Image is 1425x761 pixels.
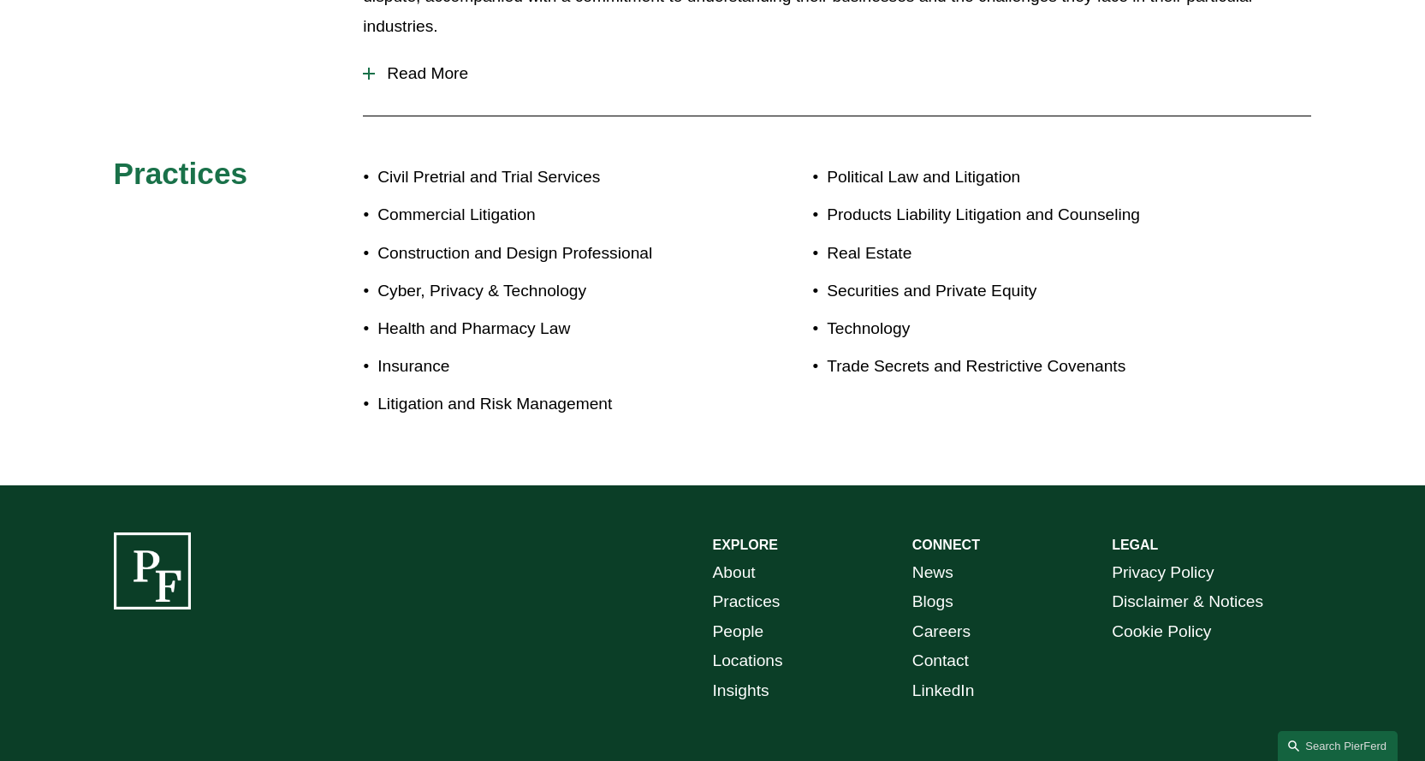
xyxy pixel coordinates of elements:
a: Disclaimer & Notices [1112,587,1263,617]
a: Contact [912,646,969,676]
a: Cookie Policy [1112,617,1211,647]
p: Real Estate [827,239,1212,269]
button: Read More [363,51,1311,96]
strong: EXPLORE [713,538,778,552]
a: Privacy Policy [1112,558,1214,588]
p: Civil Pretrial and Trial Services [377,163,712,193]
p: Construction and Design Professional [377,239,712,269]
a: Search this site [1278,731,1398,761]
p: Insurance [377,352,712,382]
a: Insights [713,676,769,706]
p: Products Liability Litigation and Counseling [827,200,1212,230]
p: Commercial Litigation [377,200,712,230]
span: Practices [114,157,248,190]
a: Careers [912,617,971,647]
strong: LEGAL [1112,538,1158,552]
a: About [713,558,756,588]
a: People [713,617,764,647]
a: Locations [713,646,783,676]
strong: CONNECT [912,538,980,552]
a: Blogs [912,587,953,617]
a: LinkedIn [912,676,975,706]
p: Trade Secrets and Restrictive Covenants [827,352,1212,382]
a: Practices [713,587,781,617]
p: Technology [827,314,1212,344]
a: News [912,558,953,588]
span: Read More [375,64,1311,83]
p: Political Law and Litigation [827,163,1212,193]
p: Health and Pharmacy Law [377,314,712,344]
p: Cyber, Privacy & Technology [377,276,712,306]
p: Securities and Private Equity [827,276,1212,306]
p: Litigation and Risk Management [377,389,712,419]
